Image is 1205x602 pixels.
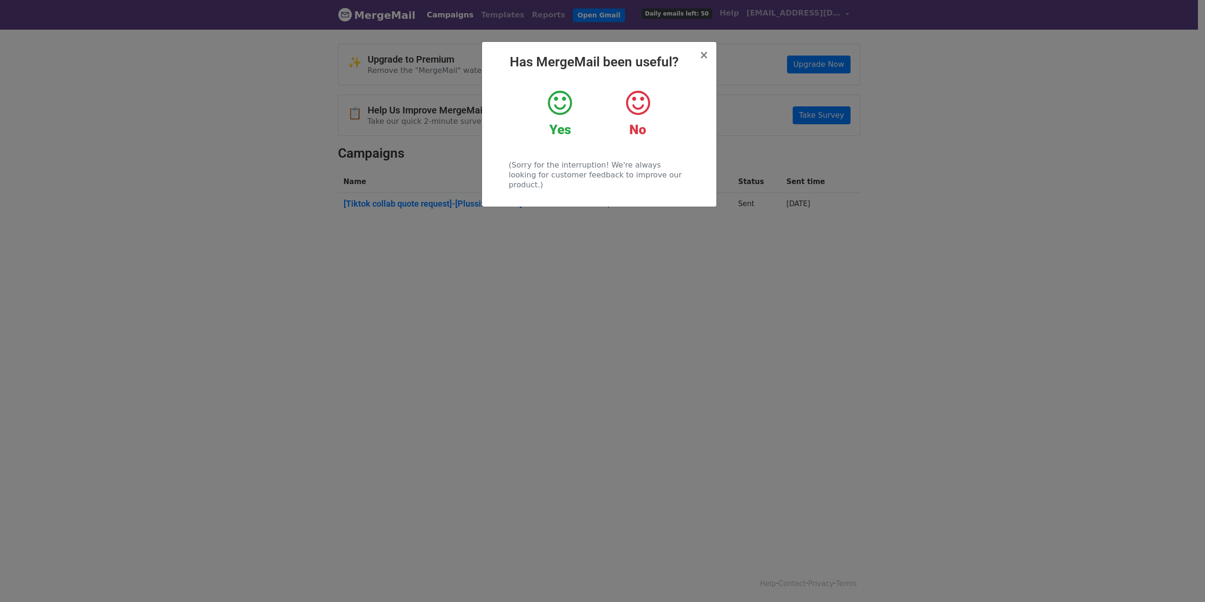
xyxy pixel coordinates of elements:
[629,122,646,137] strong: No
[549,122,571,137] strong: Yes
[509,160,689,190] p: (Sorry for the interruption! We're always looking for customer feedback to improve our product.)
[699,48,708,62] span: ×
[528,89,592,138] a: Yes
[699,49,708,61] button: Close
[490,54,709,70] h2: Has MergeMail been useful?
[606,89,669,138] a: No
